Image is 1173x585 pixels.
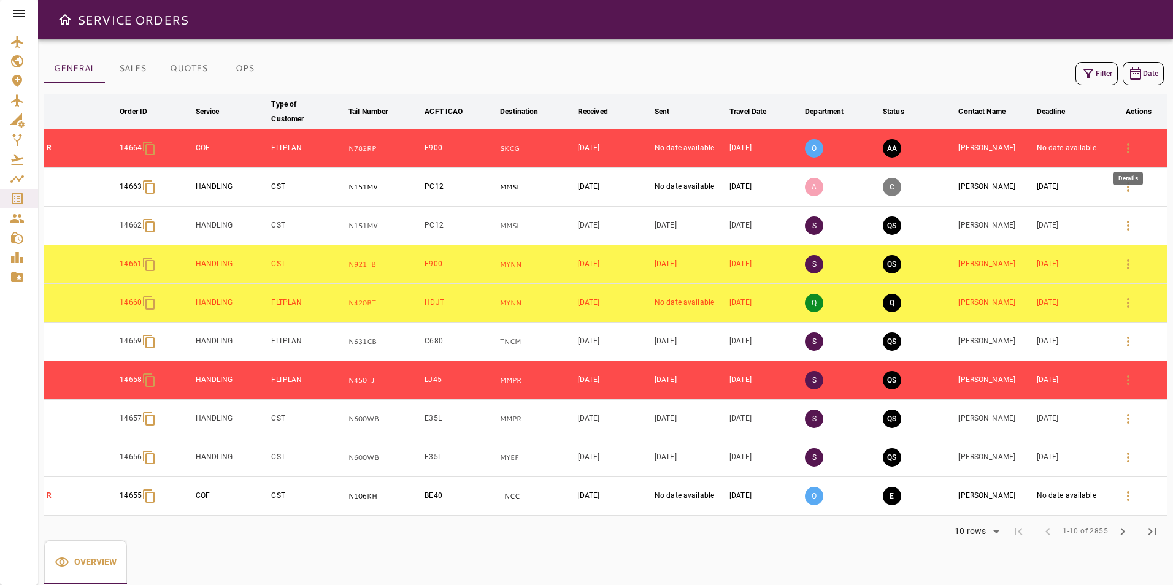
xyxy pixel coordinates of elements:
td: [DATE] [1034,207,1111,245]
td: [DATE] [727,129,802,168]
p: 14655 [120,491,142,501]
p: 14656 [120,452,142,462]
p: 14659 [120,336,142,346]
td: [PERSON_NAME] [956,245,1034,284]
div: basic tabs example [44,54,272,83]
div: Travel Date [729,104,766,119]
p: 14663 [120,182,142,192]
td: [PERSON_NAME] [956,284,1034,323]
td: [DATE] [575,168,652,207]
p: O [805,139,823,158]
p: 14661 [120,259,142,269]
span: Next Page [1108,517,1137,546]
h6: SERVICE ORDERS [77,10,188,29]
p: S [805,216,823,235]
td: [DATE] [575,207,652,245]
div: Sent [655,104,670,119]
p: N600WB [348,414,420,424]
td: HANDLING [193,207,269,245]
td: PC12 [422,207,498,245]
td: [DATE] [1034,361,1111,400]
td: F900 [422,245,498,284]
span: Previous Page [1033,517,1063,546]
div: Contact Name [958,104,1006,119]
div: 10 rows [947,522,1004,541]
p: S [805,410,823,428]
p: MMPR [500,414,573,424]
td: HANDLING [193,284,269,323]
button: Details [1113,365,1143,395]
p: S [805,371,823,389]
p: 14662 [120,220,142,231]
span: Service [196,104,236,119]
td: [DATE] [727,168,802,207]
p: S [805,332,823,351]
button: QUOTES [160,54,217,83]
td: [DATE] [727,245,802,284]
p: 14658 [120,375,142,385]
td: FLTPLAN [269,129,346,168]
div: ACFT ICAO [425,104,463,119]
p: MYNN [500,298,573,308]
p: S [805,448,823,467]
td: [DATE] [1034,245,1111,284]
td: COF [193,477,269,516]
span: Contact Name [958,104,1021,119]
div: 10 rows [952,526,989,537]
p: Q [805,294,823,312]
button: AWAITING ASSIGNMENT [883,139,901,158]
p: S [805,255,823,273]
p: MYEF [500,453,573,463]
span: last_page [1145,524,1160,539]
p: N420BT [348,298,420,308]
div: Destination [500,104,538,119]
span: Department [805,104,860,119]
p: N450TJ [348,375,420,386]
button: Overview [44,540,127,584]
p: 14664 [120,143,142,153]
span: Sent [655,104,686,119]
button: EXECUTION [883,487,901,505]
span: ACFT ICAO [425,104,479,119]
td: [PERSON_NAME] [956,400,1034,438]
button: Filter [1075,62,1118,85]
p: O [805,487,823,505]
td: [DATE] [727,323,802,361]
span: Last Page [1137,517,1167,546]
td: No date available [1034,477,1111,516]
td: [DATE] [727,477,802,516]
td: HANDLING [193,438,269,477]
td: HANDLING [193,245,269,284]
div: Service [196,104,220,119]
td: HDJT [422,284,498,323]
td: HANDLING [193,323,269,361]
span: chevron_right [1115,524,1130,539]
p: N151MV [348,221,420,231]
td: No date available [652,477,727,516]
span: Travel Date [729,104,782,119]
td: FLTPLAN [269,361,346,400]
td: No date available [652,129,727,168]
p: 14660 [120,297,142,308]
button: Details [1113,404,1143,434]
td: [DATE] [575,284,652,323]
button: QUOTE SENT [883,371,901,389]
td: No date available [652,284,727,323]
td: [DATE] [1034,323,1111,361]
td: CST [269,168,346,207]
td: HANDLING [193,168,269,207]
p: N106KH [348,491,420,502]
td: E35L [422,438,498,477]
p: N151MV [348,182,420,193]
td: CST [269,477,346,516]
button: QUOTE SENT [883,255,901,273]
td: FLTPLAN [269,284,346,323]
button: QUOTE SENT [883,448,901,467]
td: [DATE] [652,245,727,284]
span: Type of Customer [271,97,344,126]
button: OPS [217,54,272,83]
td: BE40 [422,477,498,516]
button: CANCELED [883,178,901,196]
button: Open drawer [53,7,77,32]
div: Tail Number [348,104,388,119]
